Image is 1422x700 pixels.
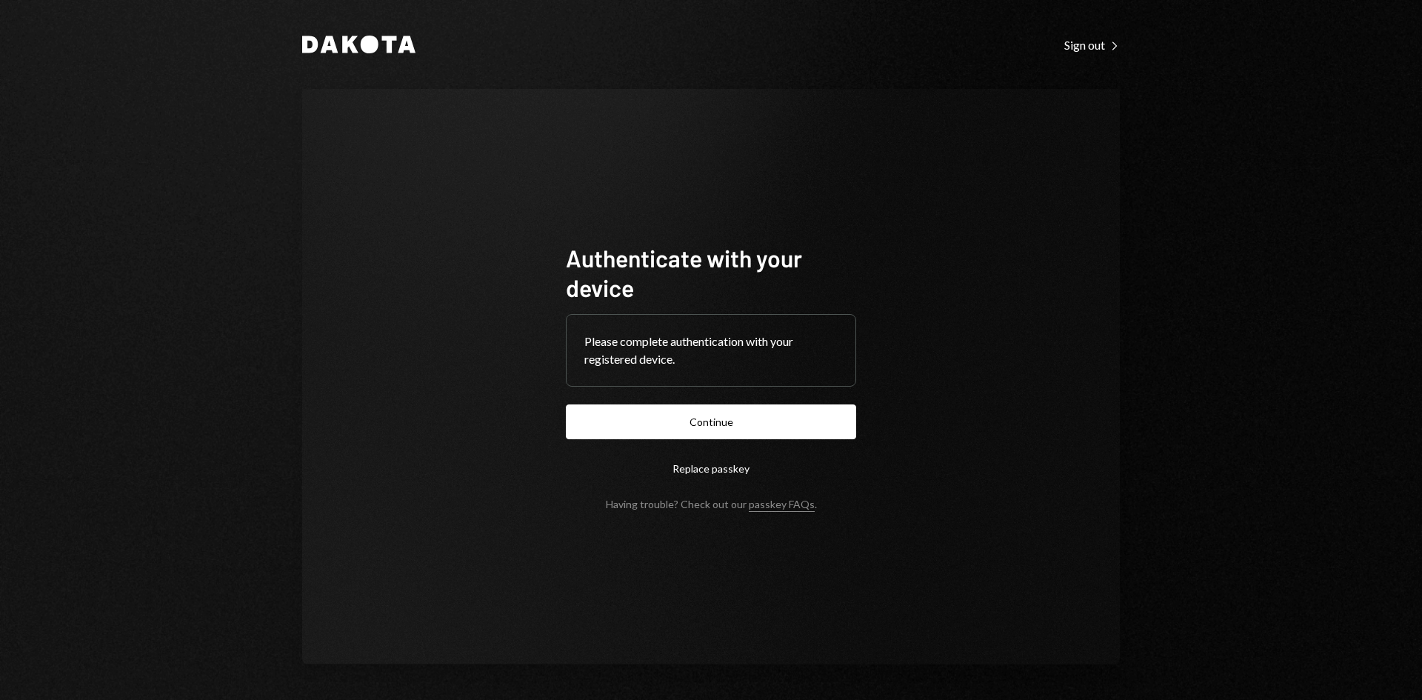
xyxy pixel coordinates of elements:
[566,451,856,486] button: Replace passkey
[566,404,856,439] button: Continue
[566,243,856,302] h1: Authenticate with your device
[1064,36,1120,53] a: Sign out
[606,498,817,510] div: Having trouble? Check out our .
[584,333,838,368] div: Please complete authentication with your registered device.
[749,498,815,512] a: passkey FAQs
[1064,38,1120,53] div: Sign out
